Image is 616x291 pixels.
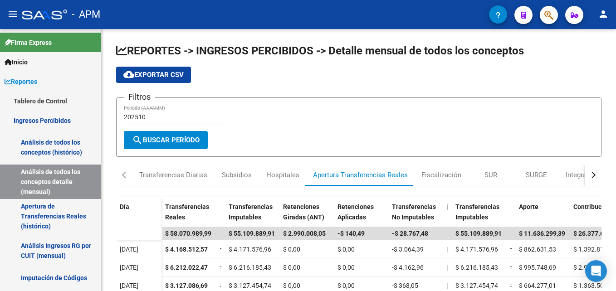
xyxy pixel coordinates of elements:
datatable-header-cell: Transferencias No Imputables [388,197,443,235]
span: - APM [72,5,100,24]
span: -$ 140,49 [337,230,365,237]
span: $ 6.212.022,47 [165,264,208,271]
span: Día [120,203,129,210]
span: $ 2.991.400,99 [573,264,616,271]
span: Transferencias Imputables [229,203,273,221]
span: | [446,282,448,289]
span: Retenciones Giradas (ANT) [283,203,324,221]
span: Inicio [5,57,28,67]
span: Exportar CSV [123,71,184,79]
span: = [220,282,223,289]
span: = [510,282,513,289]
span: = [220,246,223,253]
div: SUR [484,170,497,180]
datatable-header-cell: Aporte [515,197,570,235]
span: Buscar Período [132,136,200,144]
div: Hospitales [266,170,299,180]
datatable-header-cell: Retenciones Giradas (ANT) [279,197,334,235]
div: Transferencias Diarias [139,170,207,180]
span: $ 58.070.989,99 [165,230,211,237]
mat-icon: cloud_download [123,69,134,80]
span: Transferencias Reales [165,203,209,221]
datatable-header-cell: | [443,197,452,235]
datatable-header-cell: Retenciones Aplicadas [334,197,388,235]
span: $ 0,00 [283,264,300,271]
span: [DATE] [120,264,138,271]
span: $ 55.109.889,91 [455,230,502,237]
span: | [446,246,448,253]
span: -$ 28.767,48 [392,230,428,237]
span: $ 0,00 [337,264,355,271]
span: Firma Express [5,38,52,48]
span: $ 1.363.502,03 [573,282,616,289]
span: = [510,246,513,253]
span: Contribución [573,203,611,210]
span: -$ 3.064,39 [392,246,424,253]
mat-icon: person [598,9,609,19]
span: [DATE] [120,282,138,289]
span: Retenciones Aplicadas [337,203,374,221]
span: $ 2.990.008,05 [283,230,326,237]
span: $ 3.127.454,74 [229,282,271,289]
span: $ 4.168.512,57 [165,246,208,253]
span: $ 0,00 [283,246,300,253]
mat-icon: menu [7,9,18,19]
span: $ 0,00 [337,246,355,253]
datatable-header-cell: Transferencias Imputables [452,197,506,235]
div: Apertura Transferencias Reales [313,170,408,180]
span: = [510,264,513,271]
div: SURGE [526,170,547,180]
div: Open Intercom Messenger [585,260,607,282]
span: [DATE] [120,246,138,253]
span: $ 4.171.576,96 [455,246,498,253]
span: | [446,203,448,210]
span: Transferencias Imputables [455,203,499,221]
span: $ 6.216.185,43 [455,264,498,271]
datatable-header-cell: Día [116,197,161,235]
span: $ 3.127.454,74 [455,282,498,289]
datatable-header-cell: Transferencias Imputables [225,197,279,235]
div: Subsidios [222,170,252,180]
span: $ 55.109.889,91 [229,230,275,237]
span: $ 1.392.817,69 [573,246,616,253]
span: REPORTES -> INGRESOS PERCIBIDOS -> Detalle mensual de todos los conceptos [116,44,524,57]
button: Exportar CSV [116,67,191,83]
span: $ 862.631,53 [519,246,556,253]
span: | [446,264,448,271]
span: -$ 4.162,96 [392,264,424,271]
h3: Filtros [124,91,155,103]
datatable-header-cell: Transferencias Reales [161,197,216,235]
span: $ 0,00 [283,282,300,289]
span: Aporte [519,203,538,210]
span: $ 4.171.576,96 [229,246,271,253]
div: Fiscalización [421,170,461,180]
span: Transferencias No Imputables [392,203,436,221]
span: -$ 368,05 [392,282,418,289]
span: $ 6.216.185,43 [229,264,271,271]
span: Reportes [5,77,37,87]
div: Integración [566,170,600,180]
mat-icon: search [132,135,143,145]
span: $ 11.636.299,39 [519,230,565,237]
span: = [220,264,223,271]
span: $ 664.277,01 [519,282,556,289]
button: Buscar Período [124,131,208,149]
span: $ 0,00 [337,282,355,289]
span: $ 995.748,69 [519,264,556,271]
span: $ 3.127.086,69 [165,282,208,289]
